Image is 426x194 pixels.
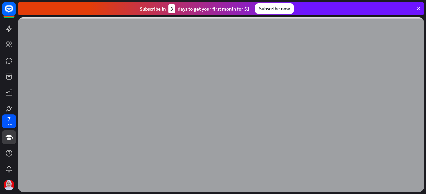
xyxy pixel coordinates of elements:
[6,122,12,127] div: days
[140,4,250,13] div: Subscribe in days to get your first month for $1
[7,116,11,122] div: 7
[255,3,294,14] div: Subscribe now
[2,114,16,128] a: 7 days
[168,4,175,13] div: 3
